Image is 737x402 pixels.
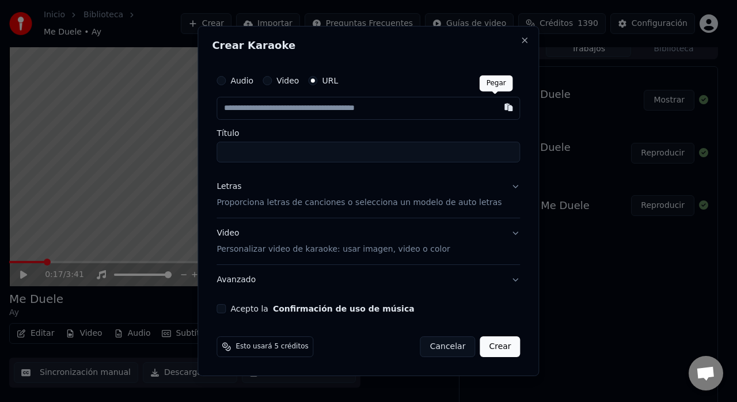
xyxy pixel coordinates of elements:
[216,265,520,295] button: Avanzado
[216,244,450,255] p: Personalizar video de karaoke: usar imagen, video o color
[480,75,513,92] div: Pegar
[216,181,241,192] div: Letras
[273,305,415,313] button: Acepto la
[420,336,476,357] button: Cancelar
[216,129,520,137] label: Título
[216,218,520,264] button: VideoPersonalizar video de karaoke: usar imagen, video o color
[216,172,520,218] button: LetrasProporciona letras de canciones o selecciona un modelo de auto letras
[480,336,520,357] button: Crear
[322,77,338,85] label: URL
[235,342,308,351] span: Esto usará 5 créditos
[276,77,299,85] label: Video
[216,227,450,255] div: Video
[230,77,253,85] label: Audio
[212,40,525,51] h2: Crear Karaoke
[230,305,414,313] label: Acepto la
[216,197,502,208] p: Proporciona letras de canciones o selecciona un modelo de auto letras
